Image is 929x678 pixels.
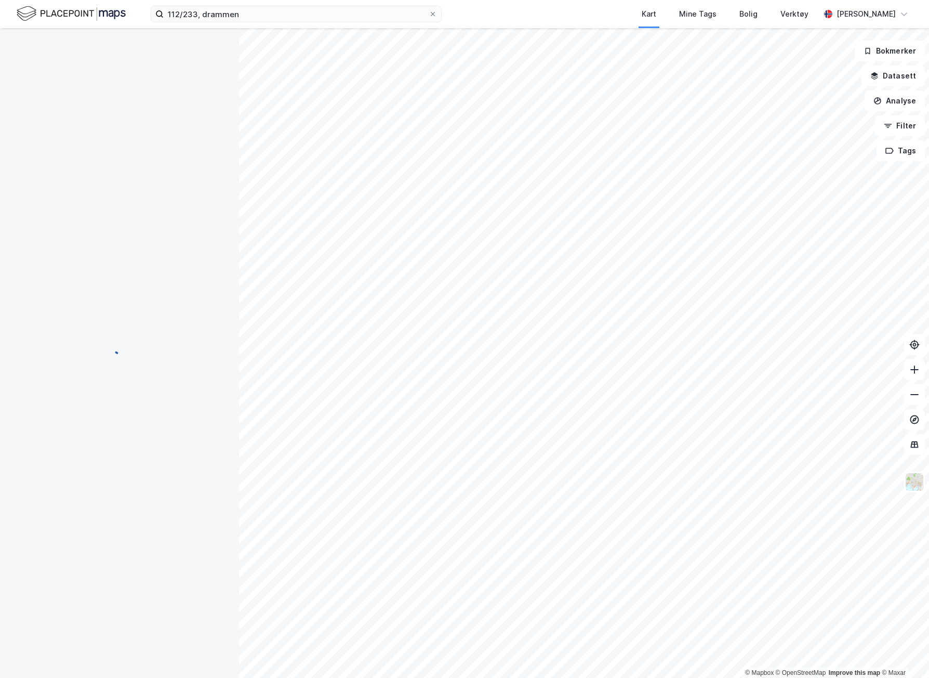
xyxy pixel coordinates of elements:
div: Mine Tags [679,8,716,20]
div: Kontrollprogram for chat [877,628,929,678]
button: Tags [877,140,925,161]
button: Bokmerker [855,41,925,61]
div: Bolig [739,8,758,20]
button: Filter [875,115,925,136]
div: Verktøy [780,8,808,20]
button: Datasett [861,66,925,86]
a: OpenStreetMap [776,669,826,676]
a: Improve this map [829,669,880,676]
img: logo.f888ab2527a4732fd821a326f86c7f29.svg [17,5,126,23]
img: spinner.a6d8c91a73a9ac5275cf975e30b51cfb.svg [111,338,128,355]
div: Kart [642,8,656,20]
a: Mapbox [745,669,774,676]
img: Z [905,472,924,492]
div: [PERSON_NAME] [837,8,896,20]
input: Søk på adresse, matrikkel, gårdeiere, leietakere eller personer [164,6,429,22]
iframe: Chat Widget [877,628,929,678]
button: Analyse [865,90,925,111]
